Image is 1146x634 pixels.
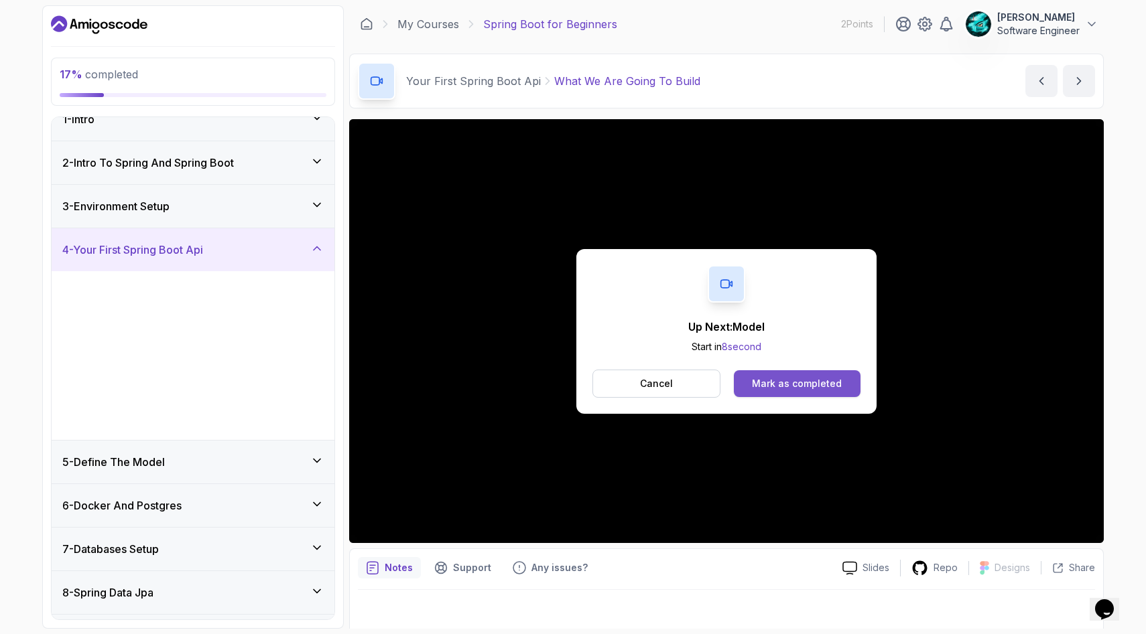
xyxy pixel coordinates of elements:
[640,377,673,390] p: Cancel
[901,560,968,576] a: Repo
[60,68,138,81] span: completed
[52,528,334,570] button: 7-Databases Setup
[52,141,334,184] button: 2-Intro To Spring And Spring Boot
[52,98,334,141] button: 1-Intro
[453,561,491,574] p: Support
[966,11,991,37] img: user profile image
[1063,65,1095,97] button: next content
[358,557,421,578] button: notes button
[426,557,499,578] button: Support button
[62,584,153,601] h3: 8 - Spring Data Jpa
[62,242,203,258] h3: 4 - Your First Spring Boot Api
[52,228,334,271] button: 4-Your First Spring Boot Api
[1041,561,1095,574] button: Share
[965,11,1098,37] button: user profile image[PERSON_NAME]Software Engineer
[62,111,94,127] h3: 1 - Intro
[51,14,147,35] a: Dashboard
[62,497,182,513] h3: 6 - Docker And Postgres
[688,319,765,335] p: Up Next: Model
[483,16,617,32] p: Spring Boot for Beginners
[349,119,1104,543] iframe: 2 - What We Are Going To Build
[62,155,234,171] h3: 2 - Intro To Spring And Spring Boot
[841,17,873,31] p: 2 Points
[1069,561,1095,574] p: Share
[360,17,373,31] a: Dashboard
[752,377,842,390] div: Mark as completed
[52,441,334,483] button: 5-Define The Model
[531,561,588,574] p: Any issues?
[52,571,334,614] button: 8-Spring Data Jpa
[62,541,159,557] h3: 7 - Databases Setup
[997,24,1080,37] p: Software Engineer
[385,561,413,574] p: Notes
[52,185,334,228] button: 3-Environment Setup
[592,370,720,398] button: Cancel
[52,484,334,527] button: 6-Docker And Postgres
[734,370,861,397] button: Mark as completed
[832,561,900,575] a: Slides
[934,561,958,574] p: Repo
[688,340,765,353] p: Start in
[997,11,1080,24] p: [PERSON_NAME]
[554,73,700,89] p: What We Are Going To Build
[722,341,761,352] span: 8 second
[62,198,170,214] h3: 3 - Environment Setup
[406,73,541,89] p: Your First Spring Boot Api
[1025,65,1058,97] button: previous content
[995,561,1030,574] p: Designs
[397,16,459,32] a: My Courses
[505,557,596,578] button: Feedback button
[62,454,165,470] h3: 5 - Define The Model
[60,68,82,81] span: 17 %
[1090,580,1133,621] iframe: chat widget
[863,561,889,574] p: Slides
